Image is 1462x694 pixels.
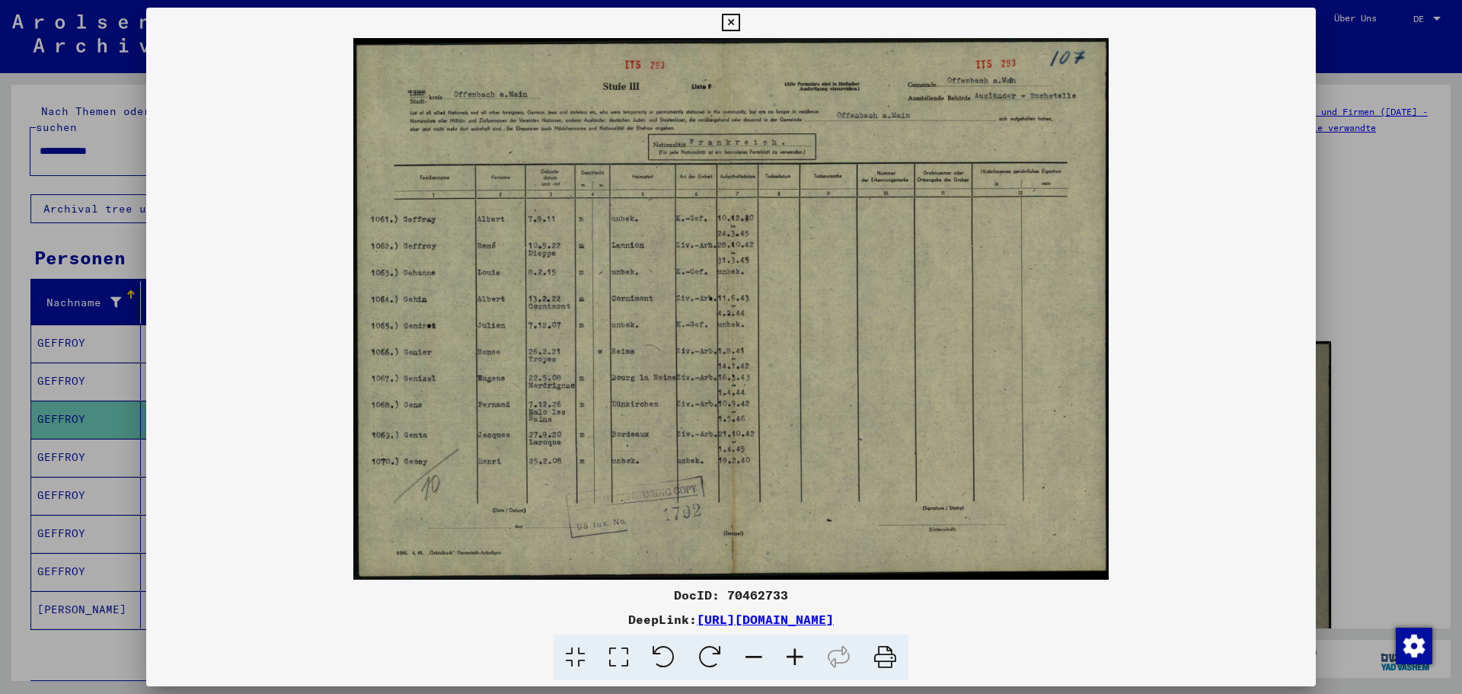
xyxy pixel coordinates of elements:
[146,38,1316,580] img: 001.jpg
[1395,627,1432,664] div: Zustimmung ändern
[146,586,1316,604] div: DocID: 70462733
[697,612,834,627] a: [URL][DOMAIN_NAME]
[1396,628,1432,664] img: Zustimmung ändern
[146,610,1316,628] div: DeepLink:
